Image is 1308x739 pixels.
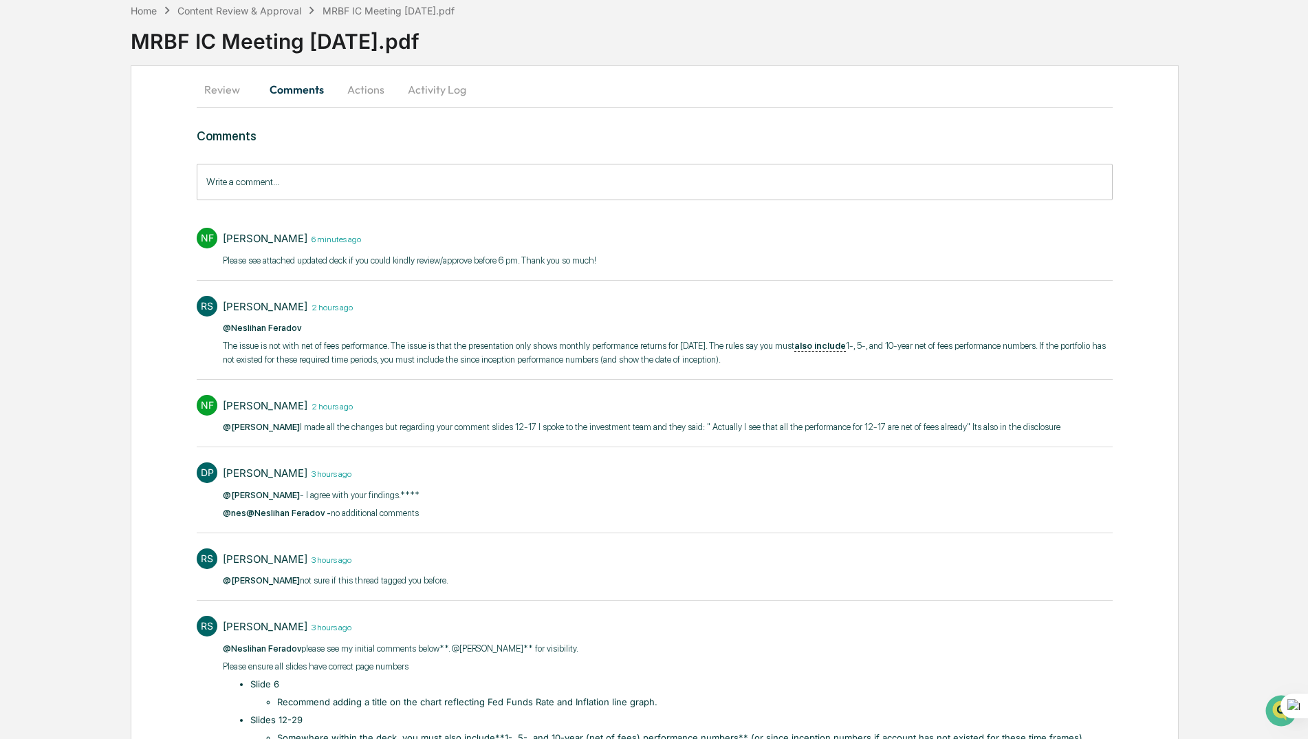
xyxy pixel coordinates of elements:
[307,400,353,411] time: Friday, September 12, 2025 at 11:13:11 AM PDT
[14,175,25,186] div: 🖐️
[223,422,300,432] span: @[PERSON_NAME]
[14,29,250,51] p: How can we help?
[223,323,301,333] span: @Neslihan Feradov
[277,696,1085,709] li: Recommend adding a title on the chart reflecting Fed Funds Rate and Inflation line graph.
[97,233,166,244] a: Powered byPylon
[197,462,217,483] div: DP
[397,73,477,106] button: Activity Log
[28,173,89,187] span: Preclearance
[197,73,1112,106] div: secondary tabs example
[259,73,335,106] button: Comments
[323,5,455,17] div: MRBF IC Meeting [DATE].pdf
[8,194,92,219] a: 🔎Data Lookup
[1264,694,1301,731] iframe: Open customer support
[223,643,301,654] span: @Neslihan Feradov
[223,254,596,268] p: ​Please see attached updated deck if you could kindly review/approve before 6 pm. Thank you so much!
[307,621,351,632] time: Friday, September 12, 2025 at 10:16:50 AM PDT
[223,508,331,518] span: @nes@Neslihan Feradov -
[197,548,217,569] div: RS
[794,341,846,352] u: also include
[307,301,353,312] time: Friday, September 12, 2025 at 11:18:04 AM PDT
[223,660,1085,674] p: Please ensure all slides have correct page numbers
[223,489,419,502] p: - I agree with your findings.****
[223,620,307,633] div: [PERSON_NAME]
[113,173,171,187] span: Attestations
[197,616,217,636] div: RS
[197,296,217,317] div: RS
[197,73,259,106] button: Review
[223,506,419,520] p: no additional comments
[223,232,307,245] div: [PERSON_NAME]
[223,642,1085,656] p: please see my initial comments below**. @[PERSON_NAME]** for visibility.
[250,678,1086,709] li: Slide 6
[307,233,361,244] time: Friday, September 12, 2025 at 1:36:11 PM PDT
[197,129,1112,143] h3: Comments
[197,395,217,416] div: NF
[223,490,300,500] span: @[PERSON_NAME]
[14,105,39,130] img: 1746055101610-c473b297-6a78-478c-a979-82029cc54cd1
[335,73,397,106] button: Actions
[223,574,448,588] p: not sure if this thread tagged you before.​
[223,467,307,480] div: [PERSON_NAME]
[131,18,1308,54] div: MRBF IC Meeting [DATE].pdf
[100,175,111,186] div: 🗄️
[223,420,1060,434] p: I made all the changes but regarding your comment slides 12-17 I spoke to the investment team and...
[47,105,226,119] div: Start new chat
[177,5,301,17] div: Content Review & Approval
[223,339,1112,366] p: The issue is not with net of fees performance. The issue is that the presentation only shows mont...
[223,399,307,412] div: [PERSON_NAME]
[8,168,94,193] a: 🖐️Preclearance
[223,575,300,586] span: @[PERSON_NAME]
[137,233,166,244] span: Pylon
[28,200,87,213] span: Data Lookup
[94,168,176,193] a: 🗄️Attestations
[307,467,351,479] time: Friday, September 12, 2025 at 11:00:06 AM PDT
[47,119,174,130] div: We're available if you need us!
[223,300,307,313] div: [PERSON_NAME]
[307,553,351,565] time: Friday, September 12, 2025 at 10:17:06 AM PDT
[131,5,157,17] div: Home
[14,201,25,212] div: 🔎
[234,109,250,126] button: Start new chat
[197,228,217,248] div: NF
[223,553,307,566] div: [PERSON_NAME]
